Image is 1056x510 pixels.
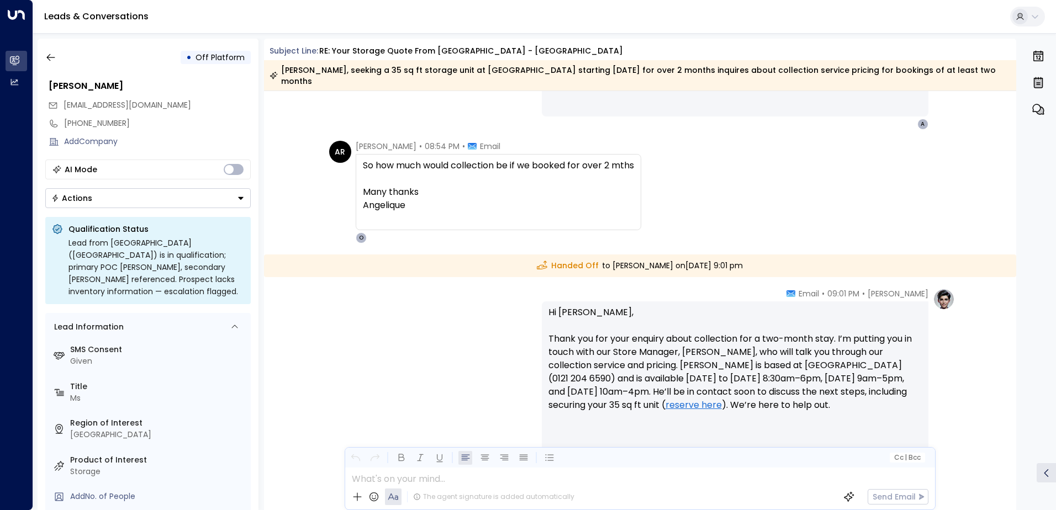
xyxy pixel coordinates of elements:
[64,99,191,111] span: angiedancer2@gmail.com
[419,141,422,152] span: •
[68,224,244,235] p: Qualification Status
[45,188,251,208] button: Actions
[270,45,318,56] span: Subject Line:
[70,454,246,466] label: Product of Interest
[425,141,460,152] span: 08:54 PM
[862,288,865,299] span: •
[889,453,925,463] button: Cc|Bcc
[45,188,251,208] div: Button group with a nested menu
[480,141,500,152] span: Email
[868,288,928,299] span: [PERSON_NAME]
[827,288,859,299] span: 09:01 PM
[70,417,246,429] label: Region of Interest
[196,52,245,63] span: Off Platform
[368,451,382,465] button: Redo
[894,454,920,461] span: Cc Bcc
[70,355,246,367] div: Given
[548,306,922,425] p: Hi [PERSON_NAME], Thank you for your enquiry about collection for a two-month stay. I’m putting y...
[64,118,251,129] div: [PHONE_NUMBER]
[462,141,465,152] span: •
[666,399,722,412] a: reserve here
[822,288,825,299] span: •
[363,159,634,225] div: So how much would collection be if we booked for over 2 mths
[70,491,246,502] div: AddNo. of People
[349,451,362,465] button: Undo
[51,193,92,203] div: Actions
[65,164,97,175] div: AI Mode
[70,429,246,440] div: [GEOGRAPHIC_DATA]
[70,466,246,477] div: Storage
[363,185,634,212] div: Many thanks
[270,65,1010,87] div: [PERSON_NAME], seeking a 35 sq ft storage unit at [GEOGRAPHIC_DATA] starting [DATE] for over 2 mo...
[64,136,251,147] div: AddCompany
[329,141,351,163] div: AR
[70,344,246,355] label: SMS Consent
[44,10,149,23] a: Leads & Conversations
[537,260,599,272] span: Handed Off
[64,99,191,110] span: [EMAIL_ADDRESS][DOMAIN_NAME]
[799,288,819,299] span: Email
[50,321,124,333] div: Lead Information
[70,392,246,404] div: Ms
[319,45,623,57] div: RE: Your storage quote from [GEOGRAPHIC_DATA] - [GEOGRAPHIC_DATA]
[264,254,1017,277] div: to [PERSON_NAME] on [DATE] 9:01 pm
[68,237,244,297] div: Lead from [GEOGRAPHIC_DATA] ([GEOGRAPHIC_DATA]) is in qualification; primary POC [PERSON_NAME], s...
[917,119,928,130] div: A
[933,288,955,310] img: profile-logo.png
[186,47,192,67] div: •
[70,381,246,392] label: Title
[49,79,251,93] div: [PERSON_NAME]
[356,141,416,152] span: [PERSON_NAME]
[413,492,574,502] div: The agent signature is added automatically
[363,199,634,212] div: Angelique
[905,454,907,461] span: |
[356,232,367,243] div: O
